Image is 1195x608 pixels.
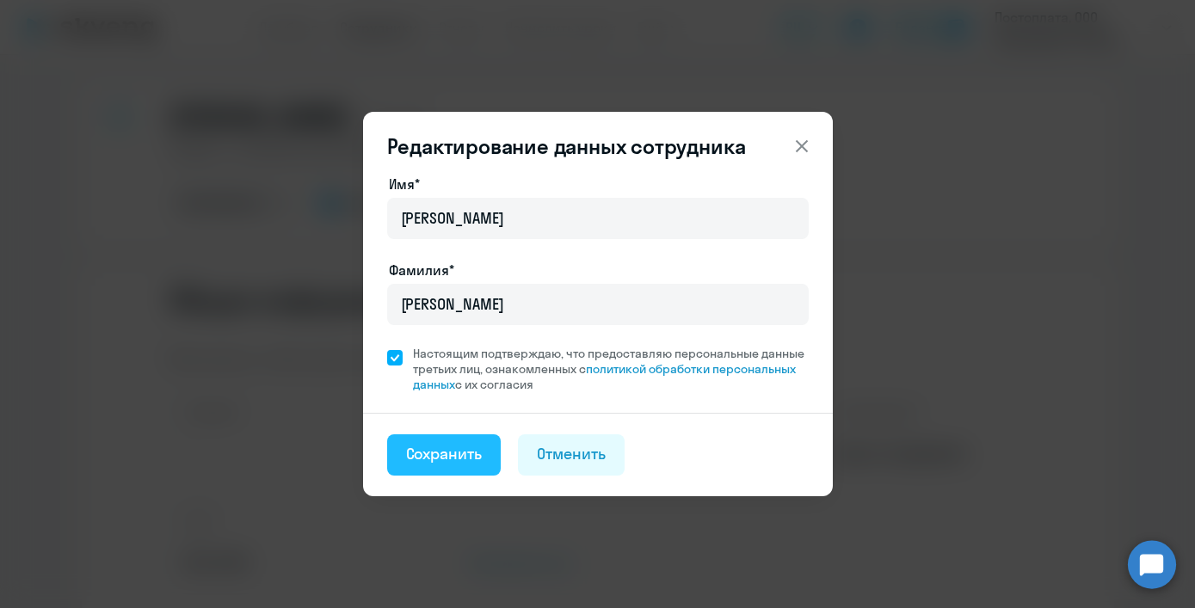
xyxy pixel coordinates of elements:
label: Фамилия* [389,260,454,280]
div: Отменить [537,443,606,465]
button: Отменить [518,434,625,476]
a: политикой обработки персональных данных [413,361,796,392]
button: Сохранить [387,434,502,476]
header: Редактирование данных сотрудника [363,132,833,160]
div: Сохранить [406,443,483,465]
span: Настоящим подтверждаю, что предоставляю персональные данные третьих лиц, ознакомленных с с их сог... [413,346,809,392]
